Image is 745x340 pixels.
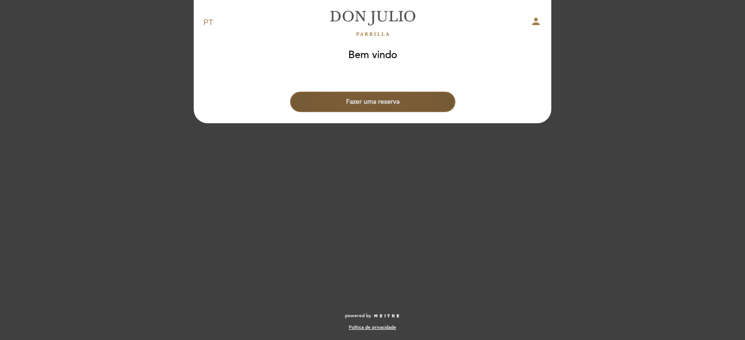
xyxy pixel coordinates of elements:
a: powered by [345,313,400,319]
img: MEITRE [373,314,400,319]
i: person [530,16,542,27]
span: powered by [345,313,371,319]
button: person [530,16,542,30]
a: [PERSON_NAME] [314,10,431,36]
button: Fazer uma reserva [290,92,455,112]
h1: Bem vindo [348,50,397,61]
a: Política de privacidade [349,324,396,331]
